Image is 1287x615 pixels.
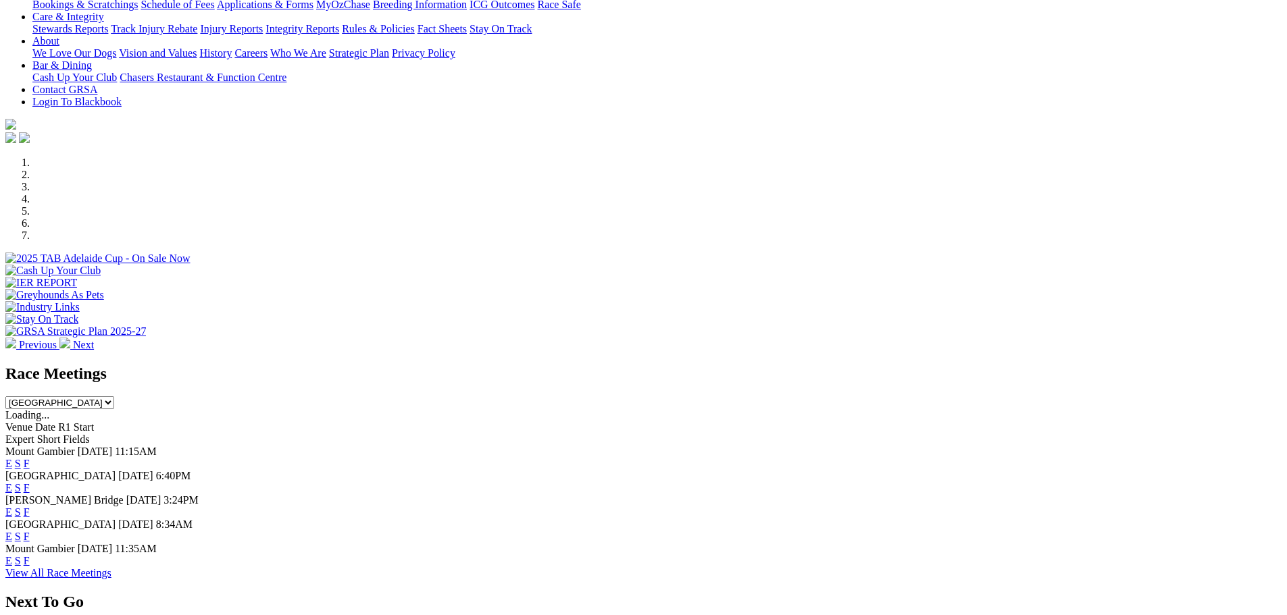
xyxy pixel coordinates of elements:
span: Venue [5,421,32,433]
span: [DATE] [118,518,153,530]
span: Previous [19,339,57,350]
span: R1 Start [58,421,94,433]
a: View All Race Meetings [5,567,111,579]
a: S [15,555,21,566]
img: Stay On Track [5,313,78,325]
a: Rules & Policies [342,23,415,34]
span: [GEOGRAPHIC_DATA] [5,470,116,481]
a: E [5,531,12,542]
a: Care & Integrity [32,11,104,22]
img: chevron-right-pager-white.svg [59,338,70,348]
div: Bar & Dining [32,72,1282,84]
a: E [5,458,12,469]
a: S [15,531,21,542]
a: S [15,458,21,469]
div: Care & Integrity [32,23,1282,35]
img: Greyhounds As Pets [5,289,104,301]
span: Mount Gambier [5,446,75,457]
span: [DATE] [78,543,113,554]
a: Fact Sheets [418,23,467,34]
h2: Race Meetings [5,365,1282,383]
a: F [24,506,30,518]
img: Industry Links [5,301,80,313]
a: History [199,47,232,59]
span: 11:35AM [115,543,157,554]
img: GRSA Strategic Plan 2025-27 [5,325,146,338]
a: Injury Reports [200,23,263,34]
img: Cash Up Your Club [5,265,101,277]
span: [DATE] [118,470,153,481]
span: [DATE] [126,494,161,506]
a: Stewards Reports [32,23,108,34]
span: 8:34AM [156,518,193,530]
img: twitter.svg [19,132,30,143]
a: Integrity Reports [266,23,339,34]
a: We Love Our Dogs [32,47,116,59]
a: Careers [234,47,268,59]
a: Contact GRSA [32,84,97,95]
a: Who We Are [270,47,326,59]
h2: Next To Go [5,593,1282,611]
a: S [15,482,21,493]
span: 6:40PM [156,470,191,481]
img: logo-grsa-white.png [5,119,16,130]
a: Privacy Policy [392,47,455,59]
span: Date [35,421,55,433]
img: facebook.svg [5,132,16,143]
img: IER REPORT [5,277,77,289]
span: Expert [5,433,34,445]
a: Bar & Dining [32,59,92,71]
span: [GEOGRAPHIC_DATA] [5,518,116,530]
span: Loading... [5,409,49,421]
a: Cash Up Your Club [32,72,117,83]
span: Mount Gambier [5,543,75,554]
a: Next [59,339,94,350]
a: Stay On Track [470,23,532,34]
span: 11:15AM [115,446,157,457]
img: chevron-left-pager-white.svg [5,338,16,348]
a: Previous [5,339,59,350]
a: E [5,555,12,566]
a: S [15,506,21,518]
span: [DATE] [78,446,113,457]
a: F [24,531,30,542]
a: Track Injury Rebate [111,23,197,34]
a: Chasers Restaurant & Function Centre [120,72,286,83]
span: 3:24PM [163,494,199,506]
span: [PERSON_NAME] Bridge [5,494,124,506]
a: About [32,35,59,47]
span: Next [73,339,94,350]
span: Short [37,433,61,445]
img: 2025 TAB Adelaide Cup - On Sale Now [5,252,191,265]
a: E [5,482,12,493]
a: F [24,555,30,566]
a: E [5,506,12,518]
div: About [32,47,1282,59]
a: Strategic Plan [329,47,389,59]
a: Login To Blackbook [32,96,122,107]
span: Fields [63,433,89,445]
a: Vision and Values [119,47,197,59]
a: F [24,482,30,493]
a: F [24,458,30,469]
